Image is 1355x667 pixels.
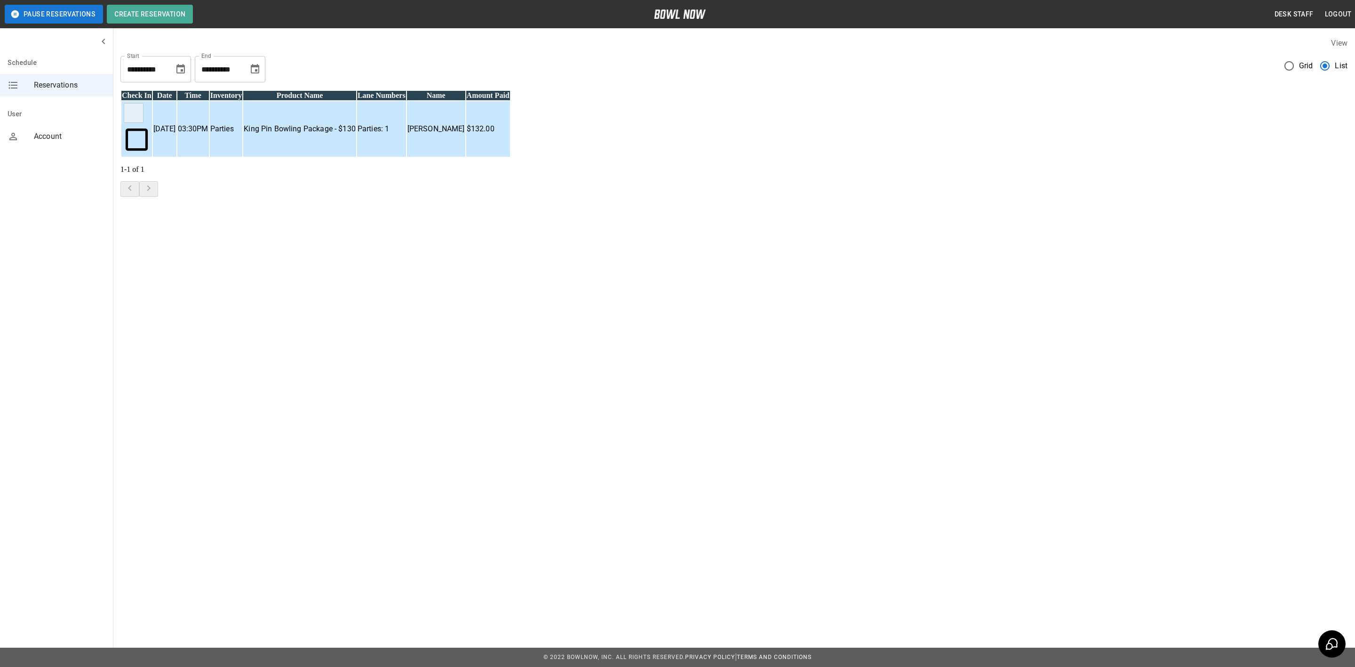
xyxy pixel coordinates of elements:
[243,91,356,100] th: Product Name
[358,123,406,135] p: Parties: 1
[1299,60,1313,72] span: Grid
[120,181,139,197] button: Go to previous page
[357,91,406,100] th: Lane Numbers
[244,123,356,135] p: King Pin Bowling Package - $130
[5,5,103,24] button: Pause Reservations
[153,123,176,135] p: [DATE]
[407,91,465,100] th: Name
[407,123,465,135] p: [PERSON_NAME]
[120,165,1347,174] p: 1-1 of 1
[210,91,243,100] th: Inventory
[121,91,152,100] th: Check In
[210,123,242,135] p: Parties
[685,654,735,660] a: Privacy Policy
[543,654,685,660] span: © 2022 BowlNow, Inc. All Rights Reserved.
[737,654,812,660] a: Terms and Conditions
[1271,6,1317,23] button: Desk Staff
[467,123,510,135] p: $132.00
[34,131,105,142] span: Account
[153,91,176,100] th: Date
[466,91,510,100] th: Amount Paid
[1331,39,1347,48] label: View
[177,91,209,100] th: Time
[1335,60,1347,72] span: List
[139,181,158,197] button: Go to next page
[654,9,706,19] img: logo
[246,60,264,79] button: Choose date, selected date is Aug 24, 2025
[34,80,105,91] span: Reservations
[178,123,208,135] p: 03:30PM
[107,5,193,24] button: Create Reservation
[171,60,190,79] button: Choose date, selected date is Aug 24, 2025
[1321,6,1355,23] button: Logout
